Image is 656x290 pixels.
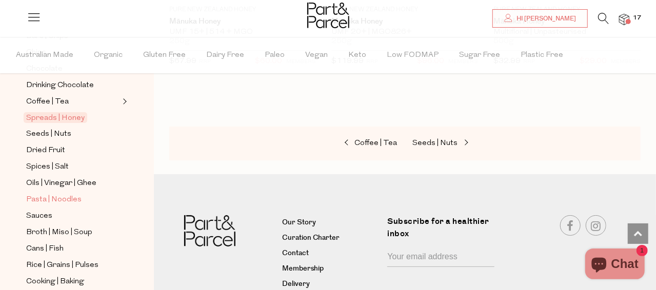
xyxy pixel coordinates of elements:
span: Spreads | Honey [24,112,87,123]
a: Seeds | Nuts [26,128,120,140]
span: Cans | Fish [26,243,64,255]
a: Spices | Salt [26,160,120,173]
a: Dried Fruit [26,144,120,157]
span: Australian Made [16,37,73,73]
inbox-online-store-chat: Shopify online store chat [582,248,648,282]
a: Pasta | Noodles [26,193,120,206]
button: Expand/Collapse Coffee | Tea [120,95,127,108]
a: Rice | Grains | Pulses [26,259,120,272]
a: Spreads | Honey [26,112,120,124]
a: Sauces [26,210,120,222]
span: Dairy Free [206,37,244,73]
a: Our Story [282,217,380,229]
a: Hi [PERSON_NAME] [492,9,588,28]
a: Coffee | Tea [295,137,397,150]
span: Pasta | Noodles [26,194,82,206]
span: Oils | Vinegar | Ghee [26,177,96,190]
span: Paleo [265,37,285,73]
img: Part&Parcel [307,3,349,28]
span: Spices | Salt [26,161,69,173]
a: Cans | Fish [26,242,120,255]
a: 17 [619,14,629,25]
input: Your email address [387,247,494,267]
img: Part&Parcel [184,215,235,246]
span: Organic [94,37,123,73]
a: Seeds | Nuts [413,137,515,150]
span: Seeds | Nuts [26,128,71,140]
a: Oils | Vinegar | Ghee [26,177,120,190]
a: Contact [282,247,380,260]
span: Cooking | Baking [26,276,84,288]
a: Curation Charter [282,232,380,244]
a: Broth | Miso | Soup [26,226,120,239]
span: Dried Fruit [26,144,65,157]
span: Coffee | Tea [26,96,69,108]
a: Membership [282,263,380,275]
span: Rice | Grains | Pulses [26,259,98,272]
span: Plastic Free [521,37,563,73]
a: Drinking Chocolate [26,79,120,92]
span: 17 [630,13,644,23]
span: Broth | Miso | Soup [26,226,92,239]
span: Gluten Free [143,37,186,73]
a: Cooking | Baking [26,275,120,288]
label: Subscribe for a healthier inbox [387,215,501,247]
span: Vegan [305,37,328,73]
a: Coffee | Tea [26,95,120,108]
span: Sugar Free [459,37,500,73]
span: Drinking Chocolate [26,79,94,92]
span: Hi [PERSON_NAME] [514,14,576,23]
span: Sauces [26,210,52,222]
span: Low FODMAP [387,37,439,73]
span: Seeds | Nuts [413,139,458,147]
span: Keto [348,37,366,73]
span: Coffee | Tea [355,139,397,147]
